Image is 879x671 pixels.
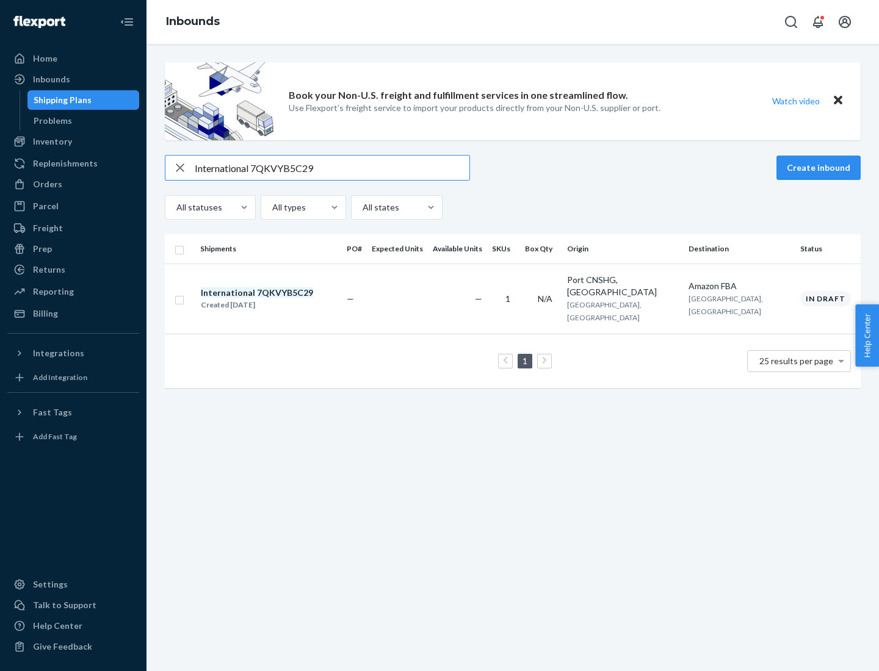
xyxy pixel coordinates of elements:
[34,115,72,127] div: Problems
[33,372,87,382] div: Add Integration
[367,234,428,264] th: Expected Units
[13,16,65,28] img: Flexport logo
[195,156,469,180] input: Search inbounds by name, destination, msku...
[7,132,139,151] a: Inventory
[759,356,833,366] span: 25 results per page
[7,49,139,68] a: Home
[7,70,139,89] a: Inbounds
[7,218,139,238] a: Freight
[27,90,140,110] a: Shipping Plans
[33,285,74,298] div: Reporting
[195,234,342,264] th: Shipments
[538,293,552,304] span: N/A
[342,234,367,264] th: PO#
[33,200,59,212] div: Parcel
[7,403,139,422] button: Fast Tags
[33,578,68,590] div: Settings
[562,234,684,264] th: Origin
[34,94,92,106] div: Shipping Plans
[7,282,139,301] a: Reporting
[7,239,139,259] a: Prep
[7,260,139,279] a: Returns
[33,264,65,276] div: Returns
[33,135,72,148] div: Inventory
[475,293,482,304] span: —
[289,88,628,102] p: Book your Non-U.S. freight and fulfillment services in one streamlined flow.
[33,431,77,442] div: Add Fast Tag
[27,111,140,131] a: Problems
[33,620,82,632] div: Help Center
[684,234,795,264] th: Destination
[7,196,139,216] a: Parcel
[33,157,98,170] div: Replenishments
[175,201,176,213] input: All statuses
[567,300,642,322] span: [GEOGRAPHIC_DATA], [GEOGRAPHIC_DATA]
[795,234,861,264] th: Status
[361,201,363,213] input: All states
[33,599,96,611] div: Talk to Support
[7,575,139,594] a: Settings
[7,343,139,363] button: Integrations
[7,154,139,173] a: Replenishments
[33,73,70,85] div: Inbounds
[855,304,879,367] button: Help Center
[764,92,828,110] button: Watch video
[289,102,660,114] p: Use Flexport’s freight service to import your products directly from your Non-U.S. supplier or port.
[166,15,220,28] a: Inbounds
[806,10,830,34] button: Open notifications
[33,52,57,65] div: Home
[520,356,530,366] a: Page 1 is your current page
[505,293,510,304] span: 1
[689,294,763,316] span: [GEOGRAPHIC_DATA], [GEOGRAPHIC_DATA]
[7,616,139,636] a: Help Center
[833,10,857,34] button: Open account menu
[7,304,139,323] a: Billing
[201,299,313,311] div: Created [DATE]
[271,201,272,213] input: All types
[7,637,139,656] button: Give Feedback
[7,427,139,447] a: Add Fast Tag
[33,178,62,190] div: Orders
[800,291,851,306] div: In draft
[257,287,313,298] em: 7QKVYB5C29
[156,4,230,40] ol: breadcrumbs
[520,234,562,264] th: Box Qty
[347,293,354,304] span: —
[33,406,72,418] div: Fast Tags
[33,222,63,234] div: Freight
[567,274,679,298] div: Port CNSHG, [GEOGRAPHIC_DATA]
[7,368,139,387] a: Add Integration
[830,92,846,110] button: Close
[428,234,487,264] th: Available Units
[201,287,255,298] em: International
[33,307,58,320] div: Billing
[33,347,84,359] div: Integrations
[115,10,139,34] button: Close Navigation
[779,10,803,34] button: Open Search Box
[776,156,861,180] button: Create inbound
[487,234,520,264] th: SKUs
[7,174,139,194] a: Orders
[7,595,139,615] a: Talk to Support
[33,640,92,653] div: Give Feedback
[689,280,790,292] div: Amazon FBA
[33,243,52,255] div: Prep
